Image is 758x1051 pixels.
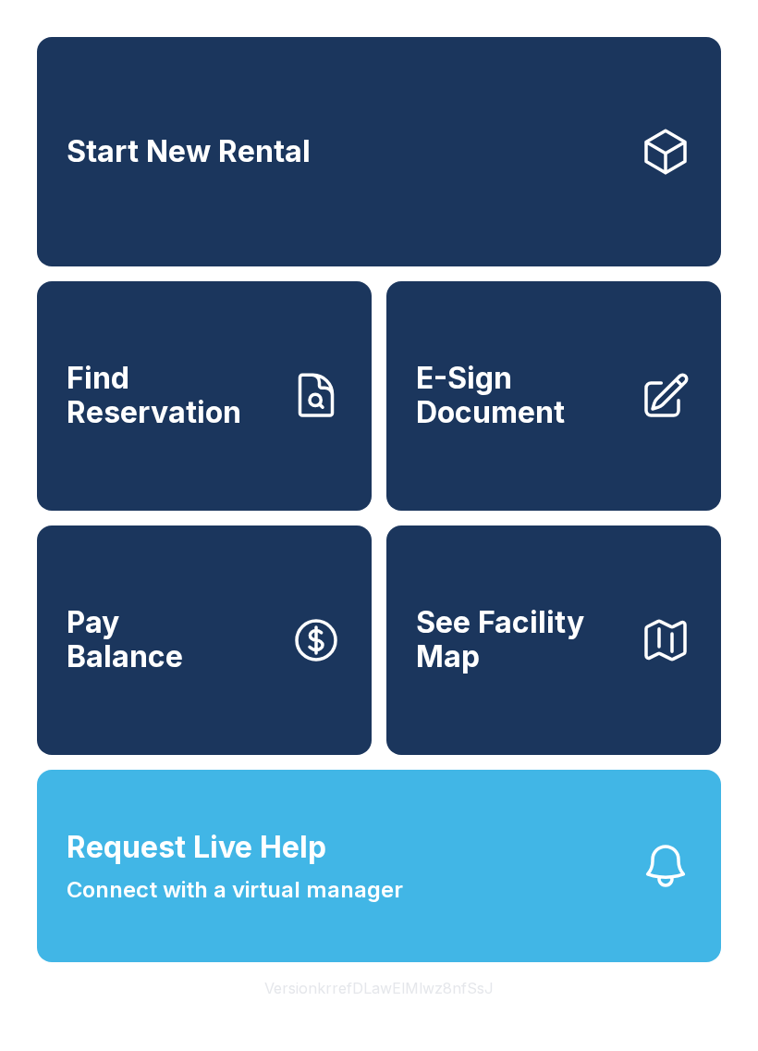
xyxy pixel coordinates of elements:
span: Connect with a virtual manager [67,873,403,907]
a: Start New Rental [37,37,721,266]
span: Start New Rental [67,135,311,169]
button: PayBalance [37,525,372,755]
button: Request Live HelpConnect with a virtual manager [37,770,721,962]
button: See Facility Map [386,525,721,755]
button: VersionkrrefDLawElMlwz8nfSsJ [250,962,508,1014]
a: Find Reservation [37,281,372,511]
a: E-Sign Document [386,281,721,511]
span: Pay Balance [67,606,183,674]
span: E-Sign Document [416,362,625,429]
span: Request Live Help [67,825,326,870]
span: Find Reservation [67,362,275,429]
span: See Facility Map [416,606,625,674]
